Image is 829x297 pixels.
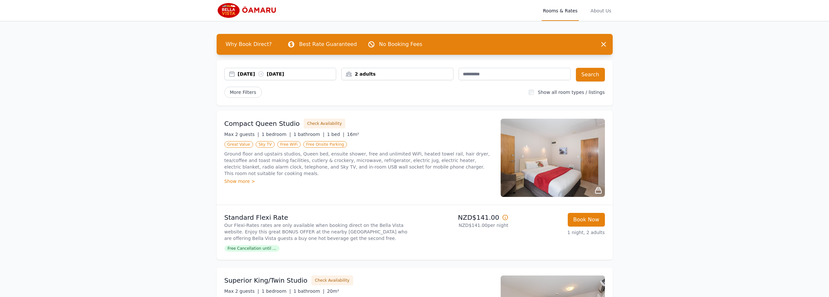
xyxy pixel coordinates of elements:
p: Ground floor and upstairs studios, Queen bed, ensuite shower, free and unlimited WiFi, heated tow... [224,151,493,177]
p: NZD$141.00 [417,213,508,222]
span: Free Onsite Parking [303,141,347,148]
span: 1 bathroom | [293,132,324,137]
span: 20m² [327,289,339,294]
p: Standard Flexi Rate [224,213,412,222]
span: 1 bedroom | [262,289,291,294]
span: Free Cancellation until ... [224,245,279,252]
span: 1 bed | [327,132,344,137]
span: 1 bedroom | [262,132,291,137]
div: [DATE] [DATE] [238,71,336,77]
img: Bella Vista Oamaru [217,3,279,18]
span: Why Book Direct? [221,38,277,51]
p: Our Flexi-Rates rates are only available when booking direct on the Bella Vista website. Enjoy th... [224,222,412,242]
div: 2 adults [342,71,453,77]
span: 16m² [347,132,359,137]
h3: Superior King/Twin Studio [224,276,307,285]
button: Check Availability [311,275,353,285]
span: Max 2 guests | [224,132,259,137]
button: Check Availability [304,119,345,128]
span: 1 bathroom | [293,289,324,294]
div: Show more > [224,178,493,185]
span: Free WiFi [277,141,301,148]
h3: Compact Queen Studio [224,119,300,128]
span: Max 2 guests | [224,289,259,294]
p: NZD$141.00 per night [417,222,508,229]
label: Show all room types / listings [538,90,605,95]
button: Book Now [568,213,605,227]
span: More Filters [224,87,262,98]
p: Best Rate Guaranteed [299,40,357,48]
p: No Booking Fees [379,40,422,48]
span: Sky TV [256,141,275,148]
button: Search [576,68,605,82]
span: Great Value [224,141,253,148]
p: 1 night, 2 adults [514,229,605,236]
